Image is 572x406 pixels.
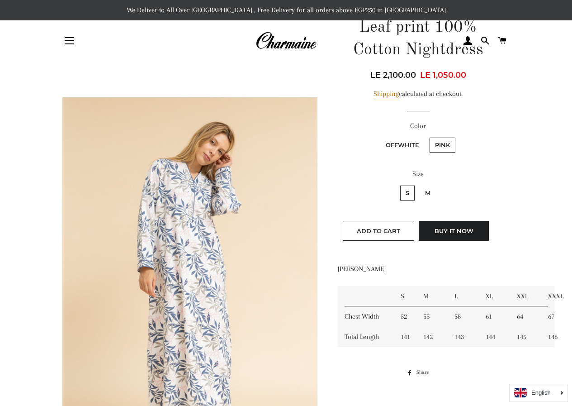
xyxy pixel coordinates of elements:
[448,327,479,347] td: 143
[510,286,541,306] td: XXL
[416,286,448,306] td: M
[338,168,498,180] label: Size
[541,327,555,347] td: 146
[479,306,510,327] td: 61
[255,31,317,51] img: Charmaine Egypt
[448,286,479,306] td: L
[394,327,417,347] td: 141
[420,186,436,201] label: M
[510,306,541,327] td: 64
[479,327,510,347] td: 144
[400,186,415,201] label: S
[419,221,489,241] button: Buy it now
[338,263,498,275] p: [PERSON_NAME]
[338,16,498,62] h1: Leaf print 100% Cotton Nightdress
[531,390,551,396] i: English
[373,90,399,98] a: Shipping
[380,138,425,153] label: OffWhite
[338,327,393,347] td: Total Length
[416,368,434,377] span: Share
[338,120,498,132] label: Color
[343,221,414,241] button: Add to Cart
[510,327,541,347] td: 145
[416,306,448,327] td: 55
[448,306,479,327] td: 58
[338,88,498,100] div: calculated at checkout.
[357,227,400,234] span: Add to Cart
[420,70,466,80] span: LE 1,050.00
[416,327,448,347] td: 142
[394,306,417,327] td: 52
[338,306,393,327] td: Chest Width
[514,388,563,397] a: English
[430,138,455,153] label: Pink
[541,306,555,327] td: 67
[370,69,418,81] span: LE 2,100.00
[394,286,417,306] td: S
[479,286,510,306] td: XL
[541,286,555,306] td: XXXL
